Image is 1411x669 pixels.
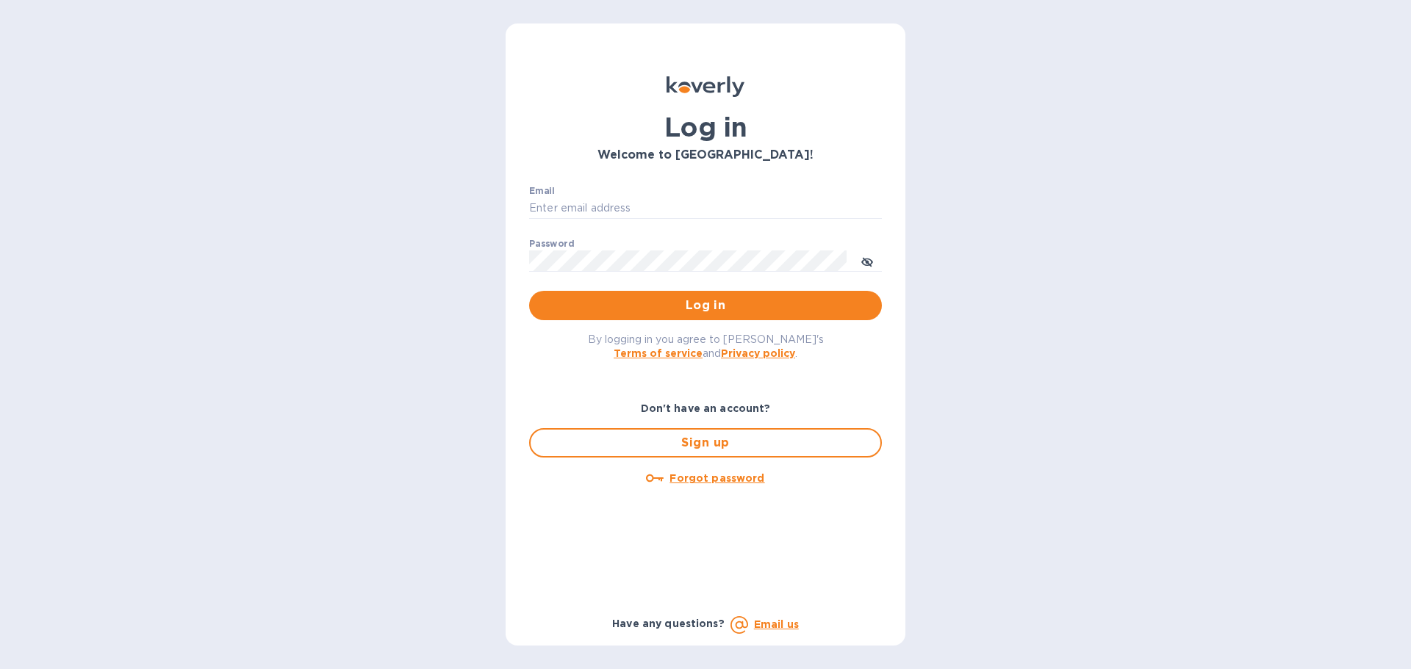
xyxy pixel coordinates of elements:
[529,198,882,220] input: Enter email address
[588,333,824,359] span: By logging in you agree to [PERSON_NAME]'s and .
[612,618,725,629] b: Have any questions?
[852,246,882,275] button: toggle password visibility
[529,428,882,458] button: Sign up
[529,239,574,248] label: Password
[641,402,771,414] b: Don't have an account?
[541,297,870,314] span: Log in
[542,434,869,452] span: Sign up
[669,472,764,484] u: Forgot password
[721,347,795,359] a: Privacy policy
[529,187,555,195] label: Email
[529,291,882,320] button: Log in
[529,112,882,142] h1: Log in
[754,618,799,630] a: Email us
[614,347,703,359] a: Terms of service
[667,76,744,97] img: Koverly
[529,148,882,162] h3: Welcome to [GEOGRAPHIC_DATA]!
